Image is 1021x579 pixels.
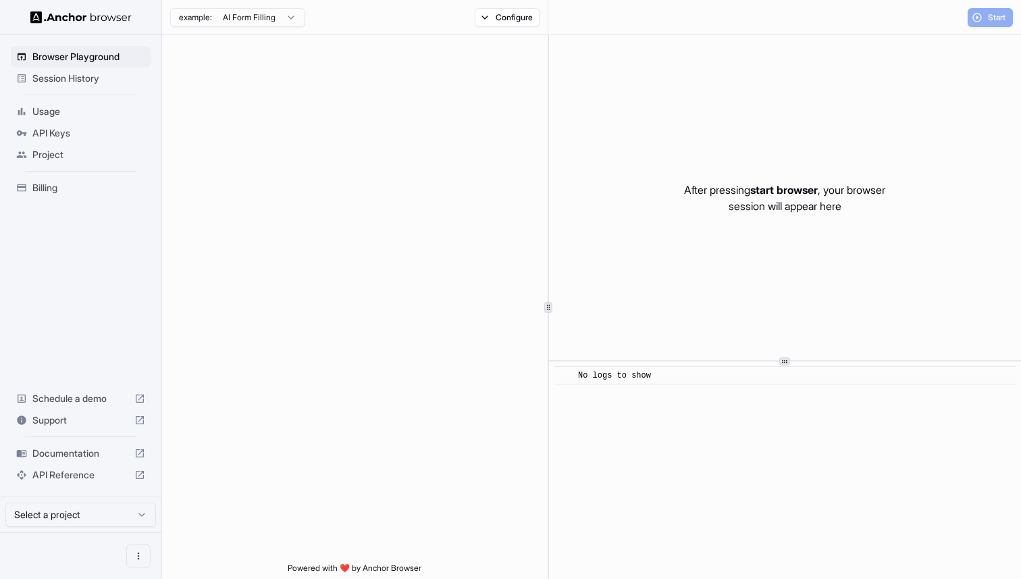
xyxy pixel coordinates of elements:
[32,126,145,140] span: API Keys
[32,181,145,195] span: Billing
[11,101,151,122] div: Usage
[11,177,151,199] div: Billing
[288,563,421,579] span: Powered with ❤️ by Anchor Browser
[126,544,151,568] button: Open menu
[32,50,145,64] span: Browser Playground
[30,11,132,24] img: Anchor Logo
[11,122,151,144] div: API Keys
[11,144,151,166] div: Project
[32,468,129,482] span: API Reference
[32,413,129,427] span: Support
[11,409,151,431] div: Support
[684,182,885,214] p: After pressing , your browser session will appear here
[32,105,145,118] span: Usage
[475,8,540,27] button: Configure
[11,46,151,68] div: Browser Playground
[32,72,145,85] span: Session History
[179,12,212,23] span: example:
[578,371,651,380] span: No logs to show
[11,464,151,486] div: API Reference
[750,183,818,197] span: start browser
[561,369,568,382] span: ​
[11,443,151,464] div: Documentation
[32,392,129,405] span: Schedule a demo
[32,148,145,161] span: Project
[11,68,151,89] div: Session History
[11,388,151,409] div: Schedule a demo
[32,447,129,460] span: Documentation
